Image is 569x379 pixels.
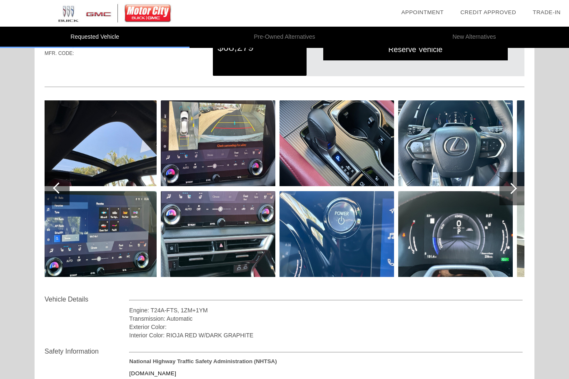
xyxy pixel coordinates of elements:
[161,100,275,186] img: da429b3349212dc04c2a8d836a4e64e5x.jpg
[129,314,523,323] div: Transmission: Automatic
[280,191,394,277] img: 2a99099af2316b19481e8f990161c65ax.jpg
[401,9,444,15] a: Appointment
[129,306,523,314] div: Engine: T24A-FTS, 1ZM+1YM
[129,358,277,364] strong: National Highway Traffic Safety Administration (NHTSA)
[398,100,513,186] img: 9d7955d63a878383723b79eb92dd1924x.jpg
[129,323,523,331] div: Exterior Color:
[379,27,569,48] li: New Alternatives
[533,9,561,15] a: Trade-In
[45,62,524,75] div: Quoted on [DATE] 2:46:25 PM
[190,27,379,48] li: Pre-Owned Alternatives
[398,191,513,277] img: aa80287ded51d00dec1ace3bf4fc3a80x.jpg
[161,191,275,277] img: 2e38a8c265314ea15da7de2c83178652x.jpg
[42,100,157,186] img: b9dd7f5417e4c0c4beb9aff63aeab8f1x.jpg
[42,191,157,277] img: f30eb3ae72daaf98ab9366605226631dx.jpg
[45,347,129,357] div: Safety Information
[129,370,176,377] a: [DOMAIN_NAME]
[460,9,516,15] a: Credit Approved
[45,294,129,304] div: Vehicle Details
[280,100,394,186] img: 7c2ed2cbe2030364168f6837a3f58abex.jpg
[129,331,523,339] div: Interior Color: RIOJA RED W/DARK GRAPHITE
